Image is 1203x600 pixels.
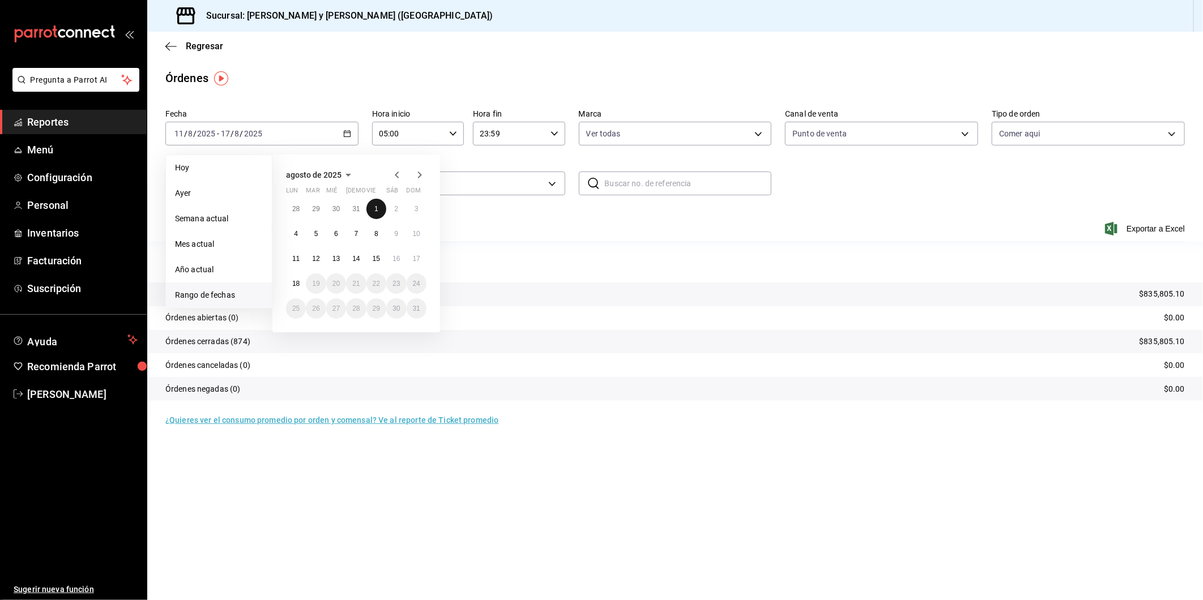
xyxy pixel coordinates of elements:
h3: Sucursal: [PERSON_NAME] y [PERSON_NAME] ([GEOGRAPHIC_DATA]) [197,9,493,23]
span: Comer aqui [999,128,1040,139]
button: 23 de agosto de 2025 [386,273,406,294]
p: Órdenes cerradas (874) [165,336,250,348]
button: 28 de agosto de 2025 [346,298,366,319]
abbr: jueves [346,187,413,199]
p: Órdenes negadas (0) [165,383,241,395]
button: Regresar [165,41,223,52]
abbr: 6 de agosto de 2025 [334,230,338,238]
abbr: 21 de agosto de 2025 [352,280,360,288]
button: agosto de 2025 [286,168,355,182]
abbr: 30 de agosto de 2025 [393,305,400,312]
abbr: domingo [407,187,421,199]
button: Pregunta a Parrot AI [12,68,139,92]
button: 4 de agosto de 2025 [286,224,306,244]
abbr: 25 de agosto de 2025 [292,305,300,312]
button: 31 de agosto de 2025 [407,298,426,319]
label: Canal de venta [785,110,978,118]
button: 6 de agosto de 2025 [326,224,346,244]
abbr: sábado [386,187,398,199]
span: Menú [27,142,138,157]
abbr: martes [306,187,319,199]
button: Exportar a Excel [1107,222,1185,235]
label: Fecha [165,110,359,118]
img: Tooltip marker [214,71,228,85]
button: 16 de agosto de 2025 [386,248,406,269]
abbr: 19 de agosto de 2025 [312,280,319,288]
span: Punto de venta [792,128,847,139]
input: ---- [197,129,216,138]
span: Ver todas [586,128,621,139]
button: 9 de agosto de 2025 [386,224,406,244]
p: $0.00 [1164,359,1185,371]
button: 1 de agosto de 2025 [366,199,386,219]
abbr: 28 de julio de 2025 [292,205,300,213]
abbr: 22 de agosto de 2025 [373,280,380,288]
p: $0.00 [1164,312,1185,324]
button: 20 de agosto de 2025 [326,273,346,294]
abbr: 29 de julio de 2025 [312,205,319,213]
button: 14 de agosto de 2025 [346,248,366,269]
span: Recomienda Parrot [27,359,138,374]
span: Regresar [186,41,223,52]
abbr: 18 de agosto de 2025 [292,280,300,288]
abbr: 31 de julio de 2025 [352,205,360,213]
p: $835,805.10 [1140,288,1185,300]
abbr: 27 de agosto de 2025 [332,305,340,312]
button: 27 de agosto de 2025 [326,298,346,319]
label: Hora inicio [372,110,464,118]
button: 8 de agosto de 2025 [366,224,386,244]
span: Personal [27,198,138,213]
span: Semana actual [175,213,263,225]
span: agosto de 2025 [286,170,342,179]
span: Hoy [175,162,263,174]
button: 7 de agosto de 2025 [346,224,366,244]
button: open_drawer_menu [125,29,134,38]
button: 24 de agosto de 2025 [407,273,426,294]
abbr: 23 de agosto de 2025 [393,280,400,288]
span: / [231,129,234,138]
input: Buscar no. de referencia [605,172,772,195]
button: 22 de agosto de 2025 [366,273,386,294]
button: 17 de agosto de 2025 [407,248,426,269]
input: -- [187,129,193,138]
button: 28 de julio de 2025 [286,199,306,219]
abbr: 20 de agosto de 2025 [332,280,340,288]
button: 26 de agosto de 2025 [306,298,326,319]
abbr: 26 de agosto de 2025 [312,305,319,312]
abbr: 15 de agosto de 2025 [373,255,380,263]
abbr: 2 de agosto de 2025 [394,205,398,213]
button: 3 de agosto de 2025 [407,199,426,219]
input: -- [174,129,184,138]
span: Mes actual [175,238,263,250]
a: Pregunta a Parrot AI [8,82,139,94]
input: ---- [244,129,263,138]
abbr: 4 de agosto de 2025 [294,230,298,238]
span: / [240,129,244,138]
span: Pregunta a Parrot AI [31,74,122,86]
button: 13 de agosto de 2025 [326,248,346,269]
p: Órdenes canceladas (0) [165,359,250,371]
abbr: 5 de agosto de 2025 [314,230,318,238]
span: / [193,129,197,138]
abbr: viernes [366,187,376,199]
span: Reportes [27,114,138,130]
button: 10 de agosto de 2025 [407,224,426,244]
span: [PERSON_NAME] [27,387,138,402]
span: - [217,129,219,138]
abbr: 1 de agosto de 2025 [374,205,378,213]
abbr: 29 de agosto de 2025 [373,305,380,312]
abbr: 11 de agosto de 2025 [292,255,300,263]
abbr: 30 de julio de 2025 [332,205,340,213]
label: Hora fin [473,110,565,118]
abbr: miércoles [326,187,337,199]
span: Sugerir nueva función [14,584,138,595]
span: Suscripción [27,281,138,296]
span: Facturación [27,253,138,268]
button: 21 de agosto de 2025 [346,273,366,294]
abbr: 3 de agosto de 2025 [415,205,419,213]
button: 5 de agosto de 2025 [306,224,326,244]
abbr: 24 de agosto de 2025 [413,280,420,288]
abbr: 13 de agosto de 2025 [332,255,340,263]
a: ¿Quieres ver el consumo promedio por orden y comensal? Ve al reporte de Ticket promedio [165,415,498,425]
